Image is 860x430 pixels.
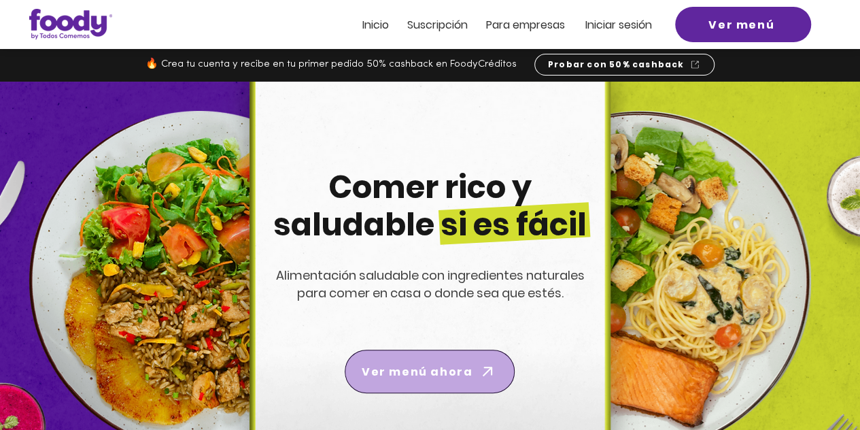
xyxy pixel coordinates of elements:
[585,17,652,33] span: Iniciar sesión
[407,17,468,33] span: Suscripción
[345,350,515,393] a: Ver menú ahora
[407,19,468,31] a: Suscripción
[486,17,499,33] span: Pa
[534,54,715,76] a: Probar con 50% cashback
[781,351,846,416] iframe: Messagebird Livechat Widget
[273,165,587,246] span: Comer rico y saludable si es fácil
[362,19,389,31] a: Inicio
[276,267,585,301] span: Alimentación saludable con ingredientes naturales para comer en casa o donde sea que estés.
[486,19,565,31] a: Para empresas
[548,59,685,71] span: Probar con 50% cashback
[145,59,517,69] span: 🔥 Crea tu cuenta y recibe en tu primer pedido 50% cashback en FoodyCréditos
[499,17,565,33] span: ra empresas
[362,17,389,33] span: Inicio
[29,9,112,39] img: Logo_Foody V2.0.0 (3).png
[585,19,652,31] a: Iniciar sesión
[362,363,472,380] span: Ver menú ahora
[675,7,811,42] a: Ver menú
[708,16,774,33] span: Ver menú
